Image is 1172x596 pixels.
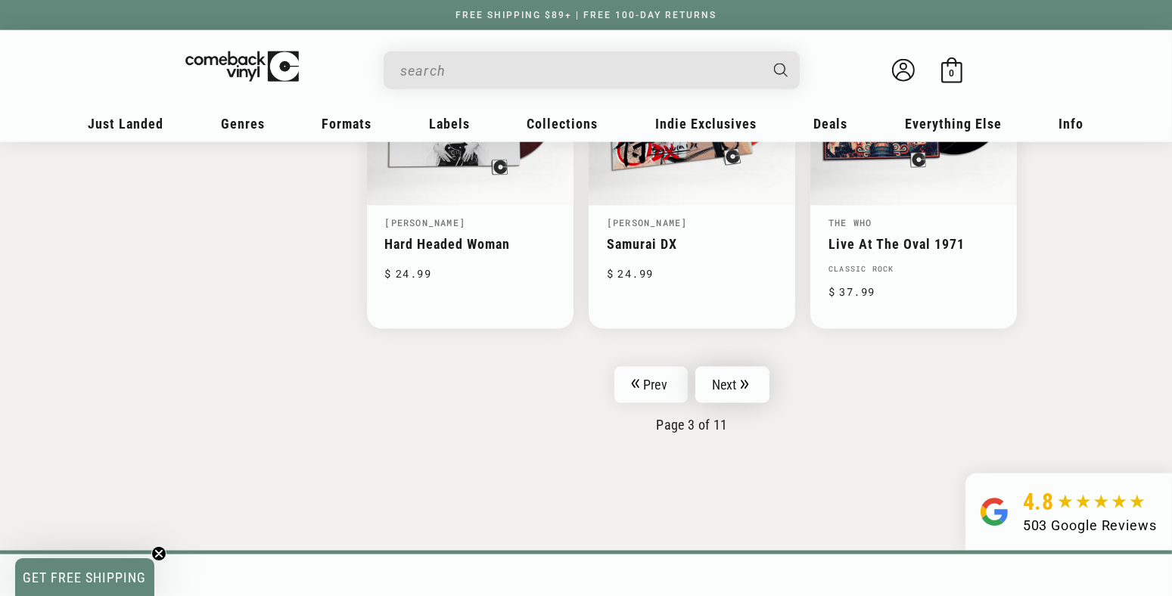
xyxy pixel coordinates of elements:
a: 4.8 503 Google Reviews [965,473,1172,551]
span: Genres [221,116,265,132]
span: Indie Exclusives [655,116,757,132]
a: [PERSON_NAME] [385,216,466,228]
nav: Pagination [367,367,1018,433]
p: Page 3 of 11 [367,417,1018,433]
img: star5.svg [1058,495,1145,510]
a: Next [695,367,769,403]
div: Search [384,51,800,89]
span: Collections [527,116,598,132]
span: Deals [814,116,848,132]
img: Group.svg [981,489,1008,535]
span: Just Landed [89,116,164,132]
span: GET FREE SHIPPING [23,570,147,585]
a: FREE SHIPPING $89+ | FREE 100-DAY RETURNS [440,10,732,20]
a: Prev [614,367,688,403]
span: Labels [429,116,470,132]
button: Close teaser [151,546,166,561]
span: 0 [949,68,954,79]
div: GET FREE SHIPPINGClose teaser [15,558,154,596]
span: Info [1059,116,1084,132]
input: When autocomplete results are available use up and down arrows to review and enter to select [400,55,759,86]
a: Hard Headed Woman [385,236,555,252]
a: Live At The Oval 1971 [828,236,999,252]
button: Search [760,51,801,89]
div: 503 Google Reviews [1023,515,1157,535]
a: [PERSON_NAME] [607,216,688,228]
a: Samurai DX [607,236,777,252]
span: 4.8 [1023,489,1054,515]
a: The Who [828,216,872,228]
span: Everything Else [905,116,1002,132]
span: Formats [322,116,372,132]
